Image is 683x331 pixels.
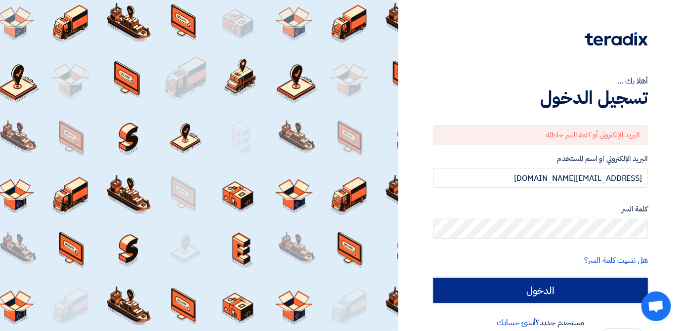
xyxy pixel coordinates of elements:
input: أدخل بريد العمل الإلكتروني او اسم المستخدم الخاص بك ... [433,168,648,188]
a: أنشئ حسابك [497,317,536,329]
a: هل نسيت كلمة السر؟ [585,254,648,266]
div: أهلا بك ... [433,75,648,87]
label: كلمة السر [433,204,648,215]
input: الدخول [433,278,648,303]
div: البريد الإلكتروني أو كلمة السر خاطئة [433,125,648,145]
img: Teradix logo [585,32,648,46]
div: Open chat [641,291,671,321]
div: مستخدم جديد؟ [433,317,648,329]
h1: تسجيل الدخول [433,87,648,109]
label: البريد الإلكتروني او اسم المستخدم [433,153,648,165]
